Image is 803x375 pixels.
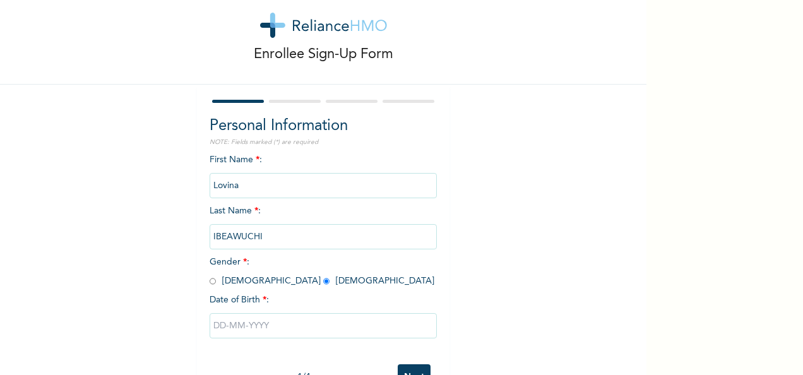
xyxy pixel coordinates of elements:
[210,224,437,249] input: Enter your last name
[210,206,437,241] span: Last Name :
[210,115,437,138] h2: Personal Information
[210,173,437,198] input: Enter your first name
[210,258,434,285] span: Gender : [DEMOGRAPHIC_DATA] [DEMOGRAPHIC_DATA]
[210,294,269,307] span: Date of Birth :
[260,13,387,38] img: logo
[210,313,437,338] input: DD-MM-YYYY
[254,44,393,65] p: Enrollee Sign-Up Form
[210,138,437,147] p: NOTE: Fields marked (*) are required
[210,155,437,190] span: First Name :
